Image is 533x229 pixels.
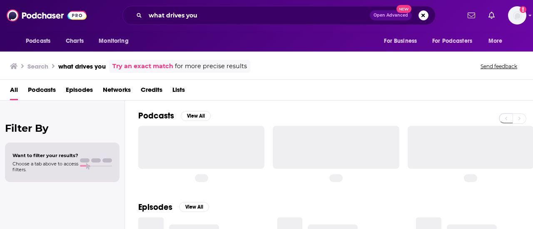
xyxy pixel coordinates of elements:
a: All [10,83,18,100]
h2: Podcasts [138,111,174,121]
img: User Profile [508,6,526,25]
a: PodcastsView All [138,111,211,121]
input: Search podcasts, credits, & more... [145,9,370,22]
span: Podcasts [26,35,50,47]
button: Open AdvancedNew [370,10,412,20]
a: Credits [141,83,162,100]
span: New [396,5,411,13]
h3: what drives you [58,62,106,70]
a: Charts [60,33,89,49]
span: Charts [66,35,84,47]
a: Show notifications dropdown [485,8,498,22]
span: Monitoring [99,35,128,47]
button: open menu [483,33,513,49]
a: Networks [103,83,131,100]
span: Want to filter your results? [12,153,78,158]
h3: Search [27,62,48,70]
button: open menu [93,33,139,49]
button: open menu [427,33,484,49]
button: View All [179,202,209,212]
a: EpisodesView All [138,202,209,212]
span: Open Advanced [374,13,408,17]
svg: Add a profile image [520,6,526,13]
a: Try an exact match [112,62,173,71]
span: Logged in as psamuelson01 [508,6,526,25]
button: open menu [378,33,427,49]
span: Choose a tab above to access filters. [12,161,78,172]
button: View All [181,111,211,121]
img: Podchaser - Follow, Share and Rate Podcasts [7,7,87,23]
span: More [488,35,503,47]
button: open menu [20,33,61,49]
h2: Filter By [5,122,120,134]
span: for more precise results [175,62,247,71]
button: Show profile menu [508,6,526,25]
a: Podcasts [28,83,56,100]
a: Lists [172,83,185,100]
span: For Business [384,35,417,47]
span: For Podcasters [432,35,472,47]
div: Search podcasts, credits, & more... [122,6,436,25]
a: Show notifications dropdown [464,8,478,22]
a: Episodes [66,83,93,100]
h2: Episodes [138,202,172,212]
button: Send feedback [478,63,520,70]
